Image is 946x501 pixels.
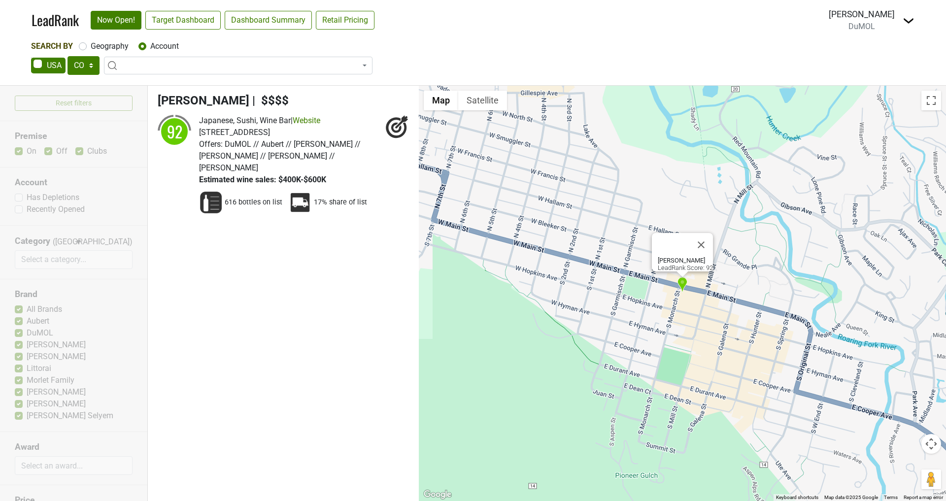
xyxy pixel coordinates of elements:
[158,115,191,148] img: quadrant_split.svg
[904,495,943,500] a: Report a map error
[824,495,878,500] span: Map data ©2025 Google
[158,94,249,107] span: [PERSON_NAME]
[848,22,875,31] span: DuMOL
[921,91,941,110] button: Toggle fullscreen view
[689,233,713,257] button: Close
[199,116,291,125] span: Japanese, Sushi, Wine Bar
[31,41,73,51] span: Search By
[150,40,179,52] label: Account
[424,91,458,110] button: Show street map
[145,11,221,30] a: Target Dashboard
[252,94,289,107] span: | $$$$
[199,128,270,137] span: [STREET_ADDRESS]
[288,191,312,214] img: Percent Distributor Share
[903,15,914,27] img: Dropdown Menu
[293,116,320,125] a: Website
[32,10,79,31] a: LeadRank
[829,8,895,21] div: [PERSON_NAME]
[884,495,898,500] a: Terms
[421,488,454,501] a: Open this area in Google Maps (opens a new window)
[658,257,705,264] b: [PERSON_NAME]
[91,11,141,30] a: Now Open!
[458,91,507,110] button: Show satellite imagery
[199,175,326,184] span: Estimated wine sales: $400K-$600K
[314,198,367,207] span: 17% share of list
[199,139,361,172] span: DuMOL // Aubert // [PERSON_NAME] // [PERSON_NAME] // [PERSON_NAME] // [PERSON_NAME]
[316,11,374,30] a: Retail Pricing
[421,488,454,501] img: Google
[658,257,713,271] div: LeadRank Score: 92
[225,11,312,30] a: Dashboard Summary
[677,277,687,293] div: Matsuhisa Aspen
[91,40,129,52] label: Geography
[921,434,941,454] button: Map camera controls
[199,191,223,214] img: Wine List
[776,494,818,501] button: Keyboard shortcuts
[225,198,282,207] span: 616 bottles on list
[160,117,189,146] div: 92
[199,139,223,149] span: Offers:
[199,115,380,127] div: |
[921,469,941,489] button: Drag Pegman onto the map to open Street View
